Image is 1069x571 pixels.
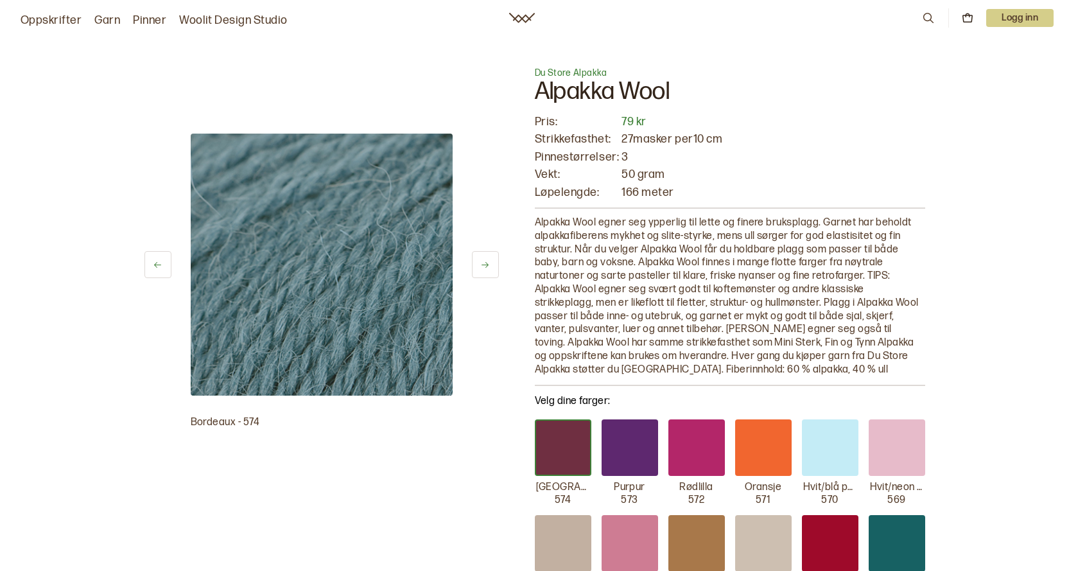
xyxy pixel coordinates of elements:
p: 79 kr [621,114,925,129]
p: [GEOGRAPHIC_DATA] [536,481,590,495]
p: Velg dine farger: [535,394,925,409]
p: Hvit/blå print [803,481,857,495]
p: 166 meter [621,185,925,200]
p: Pinnestørrelser: [535,150,620,164]
p: 50 gram [621,167,925,182]
p: Strikkefasthet: [535,132,620,146]
p: Hvit/neon print [870,481,924,495]
p: Vekt: [535,167,620,182]
p: 573 [621,494,638,507]
p: 27 masker per 10 cm [621,132,925,146]
a: Garn [94,12,120,30]
p: 571 [756,494,770,507]
a: Oppskrifter [21,12,82,30]
p: 569 [887,494,905,507]
p: 3 [621,150,925,164]
a: Woolit Design Studio [179,12,288,30]
a: Pinner [133,12,166,30]
p: Bordeaux - 574 [191,416,453,430]
p: 572 [688,494,704,507]
h1: Alpakka Wool [535,80,925,114]
p: 570 [821,494,838,507]
a: Woolit [509,13,535,23]
p: Logg inn [986,9,1054,27]
p: Alpakka Wool egner seg ypperlig til lette og finere bruksplagg. Garnet har beholdt alpakkafiberen... [535,216,925,377]
p: Oransje [745,481,781,495]
p: 574 [555,494,571,507]
button: User dropdown [986,9,1054,27]
p: Løpelengde: [535,185,620,200]
span: Du Store Alpakka [535,67,607,78]
p: Purpur [614,481,645,495]
p: Pris: [535,114,620,129]
img: Bilde av garn [191,134,453,396]
p: Rødlilla [679,481,713,495]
